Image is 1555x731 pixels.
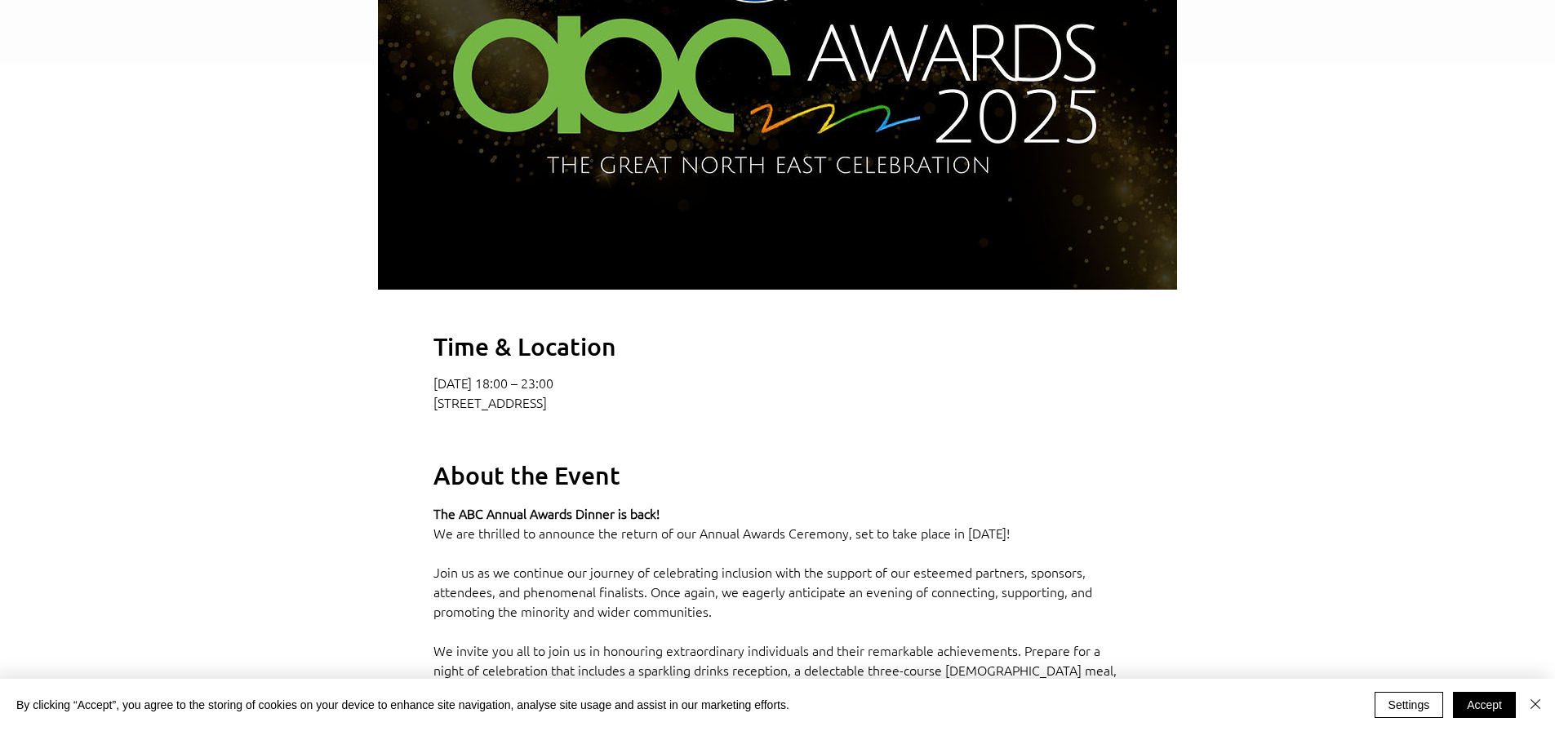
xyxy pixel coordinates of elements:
[1453,692,1516,718] button: Accept
[433,330,1122,362] h2: Time & Location
[433,641,1120,698] span: We invite you all to join us in honouring extraordinary individuals and their remarkable achievem...
[433,374,1122,391] p: [DATE] 18:00 – 23:00
[433,504,660,522] span: The ABC Annual Awards Dinner is back!
[1526,694,1545,714] img: Close
[433,459,1122,491] h2: About the Event
[433,524,1010,542] span: We are thrilled to announce the return of our Annual Awards Ceremony, set to take place in [DATE]!
[433,563,1095,620] span: Join us as we continue our journey of celebrating inclusion with the support of our esteemed part...
[433,394,1122,410] p: [STREET_ADDRESS]
[16,698,789,712] span: By clicking “Accept”, you agree to the storing of cookies on your device to enhance site navigati...
[1375,692,1444,718] button: Settings
[1526,692,1545,718] button: Close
